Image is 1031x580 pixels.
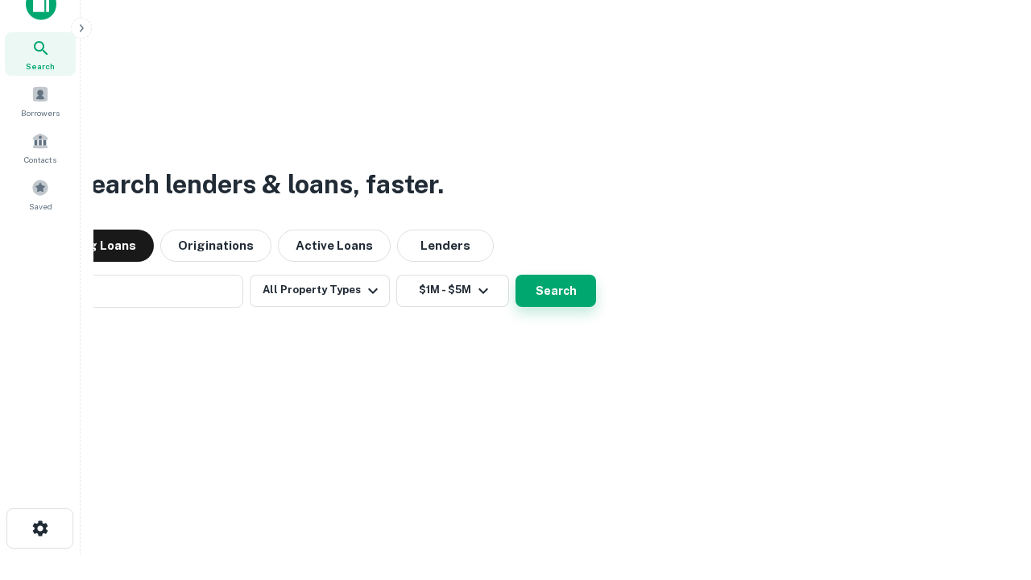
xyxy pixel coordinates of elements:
[160,230,271,262] button: Originations
[21,106,60,119] span: Borrowers
[73,165,444,204] h3: Search lenders & loans, faster.
[396,275,509,307] button: $1M - $5M
[397,230,494,262] button: Lenders
[250,275,390,307] button: All Property Types
[24,153,56,166] span: Contacts
[5,126,76,169] a: Contacts
[29,200,52,213] span: Saved
[515,275,596,307] button: Search
[5,79,76,122] a: Borrowers
[26,60,55,72] span: Search
[950,451,1031,528] iframe: Chat Widget
[5,172,76,216] a: Saved
[5,32,76,76] a: Search
[278,230,391,262] button: Active Loans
